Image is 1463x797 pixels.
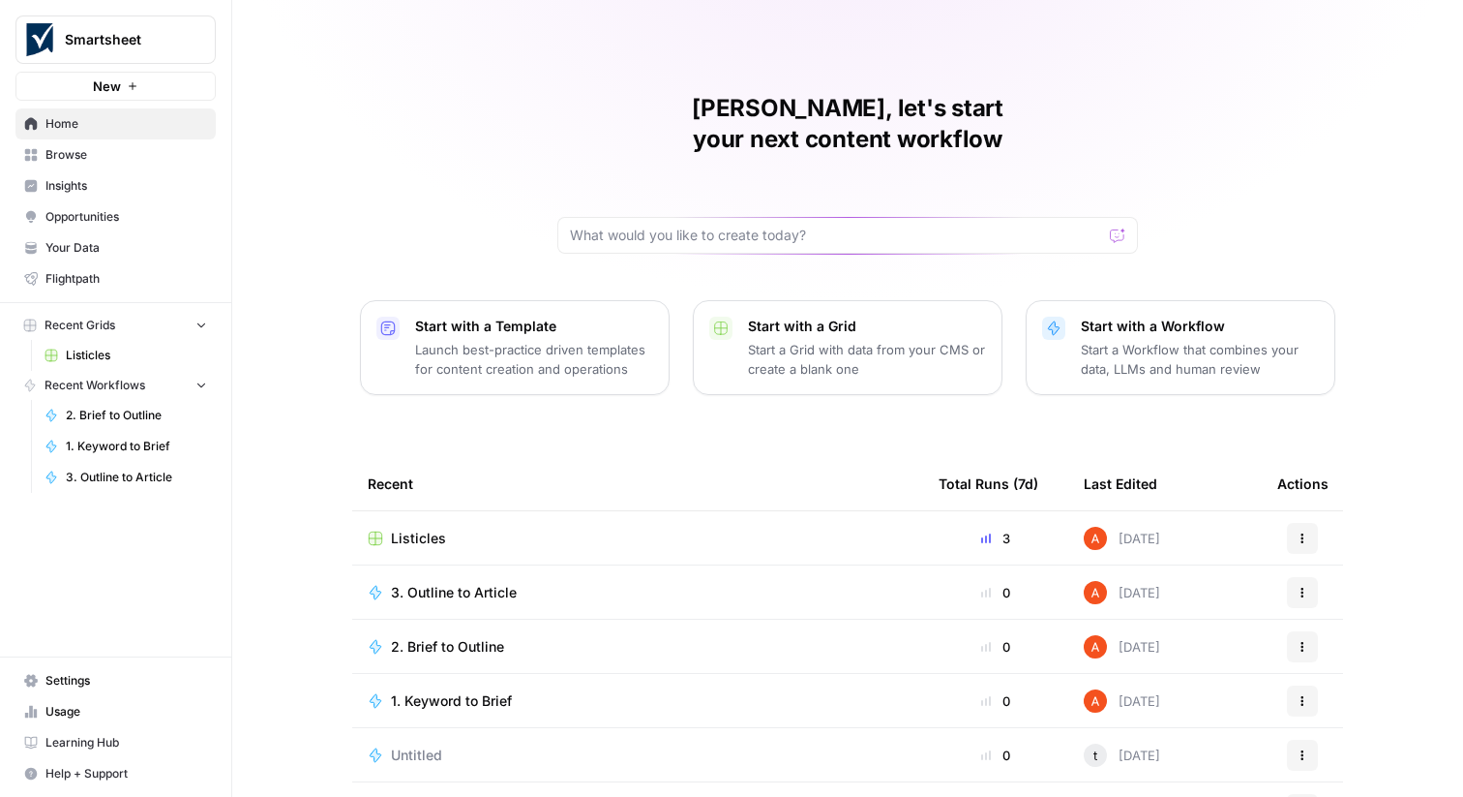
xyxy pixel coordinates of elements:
[939,746,1053,765] div: 0
[1093,746,1097,765] span: t
[45,703,207,720] span: Usage
[45,765,207,782] span: Help + Support
[1084,581,1160,604] div: [DATE]
[45,177,207,195] span: Insights
[939,691,1053,711] div: 0
[368,637,908,657] a: 2. Brief to Outline
[368,457,908,510] div: Recent
[368,746,908,765] a: Untitled
[570,226,1102,245] input: What would you like to create today?
[1081,340,1319,379] p: Start a Workflow that combines your data, LLMs and human review
[415,340,653,379] p: Launch best-practice driven templates for content creation and operations
[45,208,207,226] span: Opportunities
[15,72,216,101] button: New
[93,77,121,96] span: New
[15,139,216,170] a: Browse
[1084,457,1157,510] div: Last Edited
[1084,690,1160,713] div: [DATE]
[1084,635,1107,659] img: cje7zb9ux0f2nqyv5qqgv3u0jxek
[45,734,207,751] span: Learning Hub
[15,727,216,758] a: Learning Hub
[45,146,207,164] span: Browse
[15,232,216,263] a: Your Data
[45,270,207,288] span: Flightpath
[557,93,1138,155] h1: [PERSON_NAME], let's start your next content workflow
[391,637,504,657] span: 2. Brief to Outline
[36,462,216,493] a: 3. Outline to Article
[391,746,442,765] span: Untitled
[391,691,512,711] span: 1. Keyword to Brief
[1081,317,1319,336] p: Start with a Workflow
[415,317,653,336] p: Start with a Template
[368,583,908,602] a: 3. Outline to Article
[66,407,207,424] span: 2. Brief to Outline
[15,696,216,727] a: Usage
[368,691,908,711] a: 1. Keyword to Brief
[22,22,57,57] img: Smartsheet Logo
[1084,690,1107,713] img: cje7zb9ux0f2nqyv5qqgv3u0jxek
[1084,635,1160,659] div: [DATE]
[1084,527,1160,550] div: [DATE]
[36,340,216,371] a: Listicles
[66,469,207,486] span: 3. Outline to Article
[65,30,182,49] span: Smartsheet
[15,665,216,696] a: Settings
[45,239,207,257] span: Your Data
[368,529,908,548] a: Listicles
[15,758,216,789] button: Help + Support
[15,371,216,400] button: Recent Workflows
[45,115,207,133] span: Home
[939,583,1053,602] div: 0
[391,583,517,602] span: 3. Outline to Article
[66,438,207,455] span: 1. Keyword to Brief
[391,529,446,548] span: Listicles
[748,340,986,379] p: Start a Grid with data from your CMS or create a blank one
[939,637,1053,657] div: 0
[1084,744,1160,767] div: [DATE]
[36,400,216,431] a: 2. Brief to Outline
[66,347,207,364] span: Listicles
[748,317,986,336] p: Start with a Grid
[45,672,207,690] span: Settings
[939,529,1053,548] div: 3
[1084,527,1107,550] img: cje7zb9ux0f2nqyv5qqgv3u0jxek
[45,377,145,394] span: Recent Workflows
[1277,457,1329,510] div: Actions
[15,15,216,64] button: Workspace: Smartsheet
[360,300,670,395] button: Start with a TemplateLaunch best-practice driven templates for content creation and operations
[15,311,216,340] button: Recent Grids
[45,317,115,334] span: Recent Grids
[939,457,1038,510] div: Total Runs (7d)
[15,170,216,201] a: Insights
[15,263,216,294] a: Flightpath
[1026,300,1335,395] button: Start with a WorkflowStart a Workflow that combines your data, LLMs and human review
[1084,581,1107,604] img: cje7zb9ux0f2nqyv5qqgv3u0jxek
[36,431,216,462] a: 1. Keyword to Brief
[15,201,216,232] a: Opportunities
[693,300,1002,395] button: Start with a GridStart a Grid with data from your CMS or create a blank one
[15,108,216,139] a: Home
